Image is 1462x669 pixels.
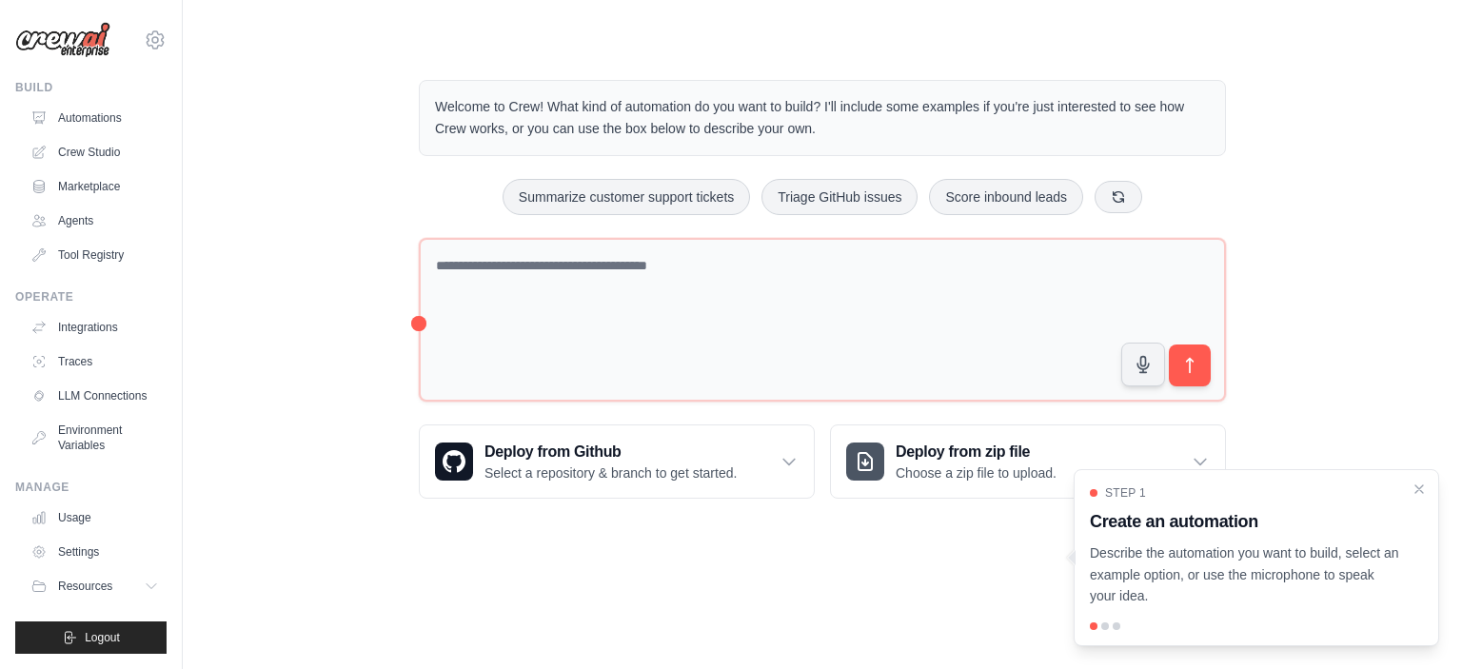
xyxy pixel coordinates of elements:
[23,346,167,377] a: Traces
[896,463,1057,482] p: Choose a zip file to upload.
[484,441,737,463] h3: Deploy from Github
[435,96,1210,140] p: Welcome to Crew! What kind of automation do you want to build? I'll include some examples if you'...
[1412,482,1427,497] button: Close walkthrough
[23,171,167,202] a: Marketplace
[85,630,120,645] span: Logout
[23,571,167,601] button: Resources
[15,480,167,495] div: Manage
[23,137,167,167] a: Crew Studio
[15,289,167,305] div: Operate
[23,502,167,533] a: Usage
[15,621,167,654] button: Logout
[503,179,750,215] button: Summarize customer support tickets
[15,80,167,95] div: Build
[23,537,167,567] a: Settings
[15,22,110,58] img: Logo
[1105,485,1146,501] span: Step 1
[896,441,1057,463] h3: Deploy from zip file
[23,381,167,411] a: LLM Connections
[1090,508,1400,535] h3: Create an automation
[1090,542,1400,607] p: Describe the automation you want to build, select an example option, or use the microphone to spe...
[58,579,112,594] span: Resources
[929,179,1083,215] button: Score inbound leads
[23,103,167,133] a: Automations
[23,415,167,461] a: Environment Variables
[761,179,918,215] button: Triage GitHub issues
[23,206,167,236] a: Agents
[23,240,167,270] a: Tool Registry
[484,463,737,482] p: Select a repository & branch to get started.
[23,312,167,343] a: Integrations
